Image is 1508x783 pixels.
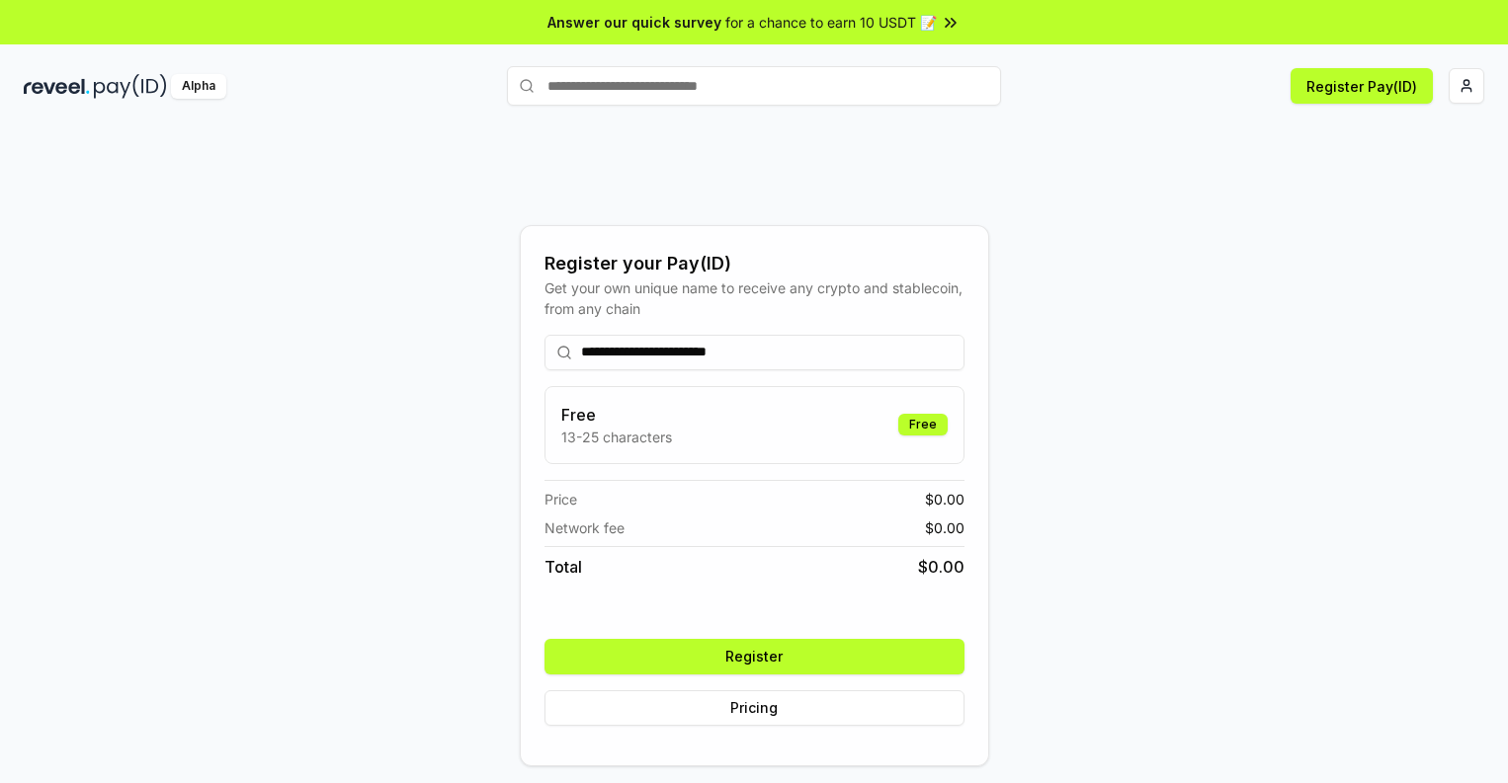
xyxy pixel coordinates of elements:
[545,555,582,579] span: Total
[918,555,964,579] span: $ 0.00
[545,517,625,538] span: Network fee
[545,277,964,319] div: Get your own unique name to receive any crypto and stablecoin, from any chain
[545,489,577,509] span: Price
[561,427,672,447] p: 13-25 characters
[171,74,226,99] div: Alpha
[545,690,964,726] button: Pricing
[545,250,964,277] div: Register your Pay(ID)
[545,639,964,674] button: Register
[898,414,948,435] div: Free
[725,12,937,33] span: for a chance to earn 10 USDT 📝
[561,403,672,427] h3: Free
[925,489,964,509] span: $ 0.00
[24,74,90,99] img: reveel_dark
[547,12,721,33] span: Answer our quick survey
[1291,68,1433,104] button: Register Pay(ID)
[94,74,167,99] img: pay_id
[925,517,964,538] span: $ 0.00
